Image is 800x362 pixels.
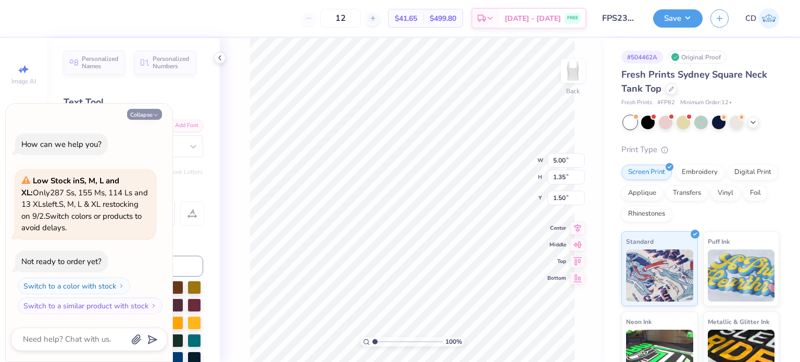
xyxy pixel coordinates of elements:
div: Back [566,86,580,96]
div: Foil [743,185,768,201]
div: Applique [621,185,663,201]
span: $41.65 [395,13,417,24]
div: How can we help you? [21,139,102,149]
div: Vinyl [711,185,740,201]
input: – – [320,9,361,28]
div: Embroidery [675,165,724,180]
div: Add Font [162,120,203,132]
div: Rhinestones [621,206,672,222]
div: Transfers [666,185,708,201]
div: # 504462A [621,51,663,64]
span: Only 287 Ss, 155 Ms, 114 Ls and 13 XLs left. S, M, L & XL restocking on 9/2. Switch colors or pro... [21,176,148,233]
div: Screen Print [621,165,672,180]
span: Bottom [547,274,566,282]
img: Puff Ink [708,249,775,302]
strong: Low Stock in S, M, L and XL : [21,176,119,198]
a: CD [745,8,779,29]
span: Top [547,258,566,265]
span: FREE [567,15,578,22]
span: Middle [547,241,566,248]
img: Back [562,60,583,81]
div: Original Proof [668,51,727,64]
span: Minimum Order: 12 + [680,98,732,107]
button: Switch to a color with stock [18,278,130,294]
span: Fresh Prints [621,98,652,107]
span: CD [745,13,756,24]
span: Neon Ink [626,316,652,327]
button: Switch to a similar product with stock [18,297,162,314]
span: 100 % [445,337,462,346]
span: Personalized Numbers [153,55,190,70]
button: Save [653,9,703,28]
img: Switch to a color with stock [118,283,124,289]
span: $499.80 [430,13,456,24]
img: Switch to a similar product with stock [151,303,157,309]
span: Center [547,224,566,232]
div: Digital Print [728,165,778,180]
span: Puff Ink [708,236,730,247]
div: Not ready to order yet? [21,256,102,267]
div: Text Tool [64,95,203,109]
input: Untitled Design [594,8,645,29]
img: Standard [626,249,693,302]
span: Personalized Names [82,55,119,70]
span: Fresh Prints Sydney Square Neck Tank Top [621,68,767,95]
span: Image AI [11,77,36,85]
button: Collapse [127,109,162,120]
span: Standard [626,236,654,247]
span: [DATE] - [DATE] [505,13,561,24]
span: # FP82 [657,98,675,107]
div: Print Type [621,144,779,156]
span: Metallic & Glitter Ink [708,316,769,327]
img: Crishel Dayo Isa [759,8,779,29]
